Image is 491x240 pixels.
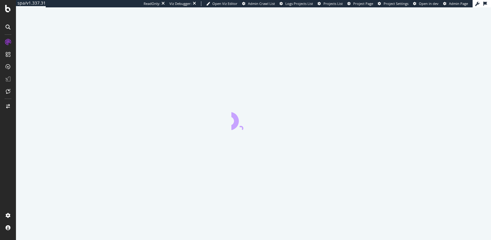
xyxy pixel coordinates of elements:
span: Project Page [353,1,373,6]
span: Projects List [323,1,343,6]
span: Project Settings [384,1,408,6]
div: Viz Debugger: [169,1,191,6]
a: Projects List [318,1,343,6]
a: Project Page [347,1,373,6]
div: animation [231,108,276,130]
a: Open Viz Editor [206,1,238,6]
span: Open Viz Editor [212,1,238,6]
span: Admin Crawl List [248,1,275,6]
div: ReadOnly: [144,1,160,6]
a: Logs Projects List [280,1,313,6]
span: Logs Projects List [285,1,313,6]
span: Admin Page [449,1,468,6]
a: Admin Page [443,1,468,6]
a: Open in dev [413,1,439,6]
a: Project Settings [378,1,408,6]
a: Admin Crawl List [242,1,275,6]
span: Open in dev [419,1,439,6]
